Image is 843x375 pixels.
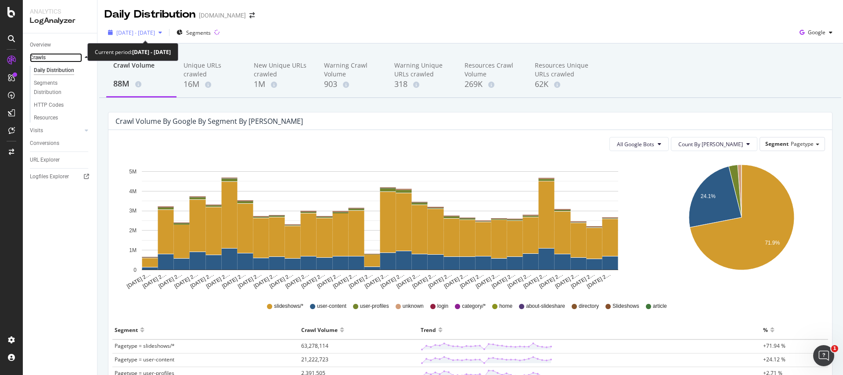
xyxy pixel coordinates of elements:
[394,79,450,90] div: 318
[129,208,137,214] text: 3M
[462,303,486,310] span: category/*
[30,155,91,165] a: URL Explorer
[184,61,240,79] div: Unique URLs crawled
[301,356,328,363] span: 21,222,723
[617,141,654,148] span: All Google Bots
[34,66,91,75] a: Daily Distribution
[30,40,51,50] div: Overview
[249,12,255,18] div: arrow-right-arrow-left
[324,61,380,79] div: Warning Crawl Volume
[34,79,91,97] a: Segments Distribution
[104,7,195,22] div: Daily Distribution
[34,66,74,75] div: Daily Distribution
[700,193,715,199] text: 24.1%
[653,303,667,310] span: article
[186,29,211,36] span: Segments
[34,113,58,123] div: Resources
[199,11,246,20] div: [DOMAIN_NAME]
[113,78,169,90] div: 88M
[254,61,310,79] div: New Unique URLs crawled
[394,61,450,79] div: Warning Unique URLs crawled
[658,158,825,290] svg: A chart.
[104,25,166,40] button: [DATE] - [DATE]
[34,101,91,110] a: HTTP Codes
[813,345,834,366] iframe: Intercom live chat
[34,113,91,123] a: Resources
[579,303,599,310] span: directory
[173,25,214,40] button: Segments
[791,140,814,148] span: Pagetype
[113,61,169,78] div: Crawl Volume
[129,188,137,195] text: 4M
[129,169,137,175] text: 5M
[535,79,591,90] div: 62K
[115,356,174,363] span: Pagetype = user-content
[30,7,90,16] div: Analytics
[763,323,768,337] div: %
[301,323,338,337] div: Crawl Volume
[34,79,83,97] div: Segments Distribution
[421,323,436,337] div: Trend
[763,342,785,350] span: +71.94 %
[678,141,743,148] span: Count By Day
[612,303,639,310] span: Slideshows
[129,227,137,234] text: 2M
[301,342,328,350] span: 63,278,114
[30,53,82,62] a: Crawls
[274,303,303,310] span: slideshows/*
[116,29,155,36] span: [DATE] - [DATE]
[115,158,645,290] svg: A chart.
[360,303,389,310] span: user-profiles
[30,53,46,62] div: Crawls
[796,25,836,40] button: Google
[465,61,521,79] div: Resources Crawl Volume
[499,303,512,310] span: home
[437,303,448,310] span: login
[254,79,310,90] div: 1M
[535,61,591,79] div: Resources Unique URLs crawled
[30,16,90,26] div: LogAnalyzer
[30,139,91,148] a: Conversions
[765,240,780,246] text: 71.9%
[95,47,171,57] div: Current period:
[115,117,303,126] div: Crawl Volume by google by Segment by [PERSON_NAME]
[831,345,838,352] span: 1
[808,29,825,36] span: Google
[132,48,171,56] b: [DATE] - [DATE]
[133,267,137,273] text: 0
[129,247,137,253] text: 1M
[317,303,346,310] span: user-content
[184,79,240,90] div: 16M
[30,172,69,181] div: Logfiles Explorer
[30,40,91,50] a: Overview
[403,303,424,310] span: unknown
[30,155,60,165] div: URL Explorer
[115,342,175,350] span: Pagetype = slideshows/*
[763,356,785,363] span: +24.12 %
[526,303,565,310] span: about-slideshare
[765,140,789,148] span: Segment
[30,126,82,135] a: Visits
[671,137,757,151] button: Count By [PERSON_NAME]
[324,79,380,90] div: 903
[465,79,521,90] div: 269K
[609,137,669,151] button: All Google Bots
[30,139,59,148] div: Conversions
[30,126,43,135] div: Visits
[34,101,64,110] div: HTTP Codes
[30,172,91,181] a: Logfiles Explorer
[115,323,138,337] div: Segment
